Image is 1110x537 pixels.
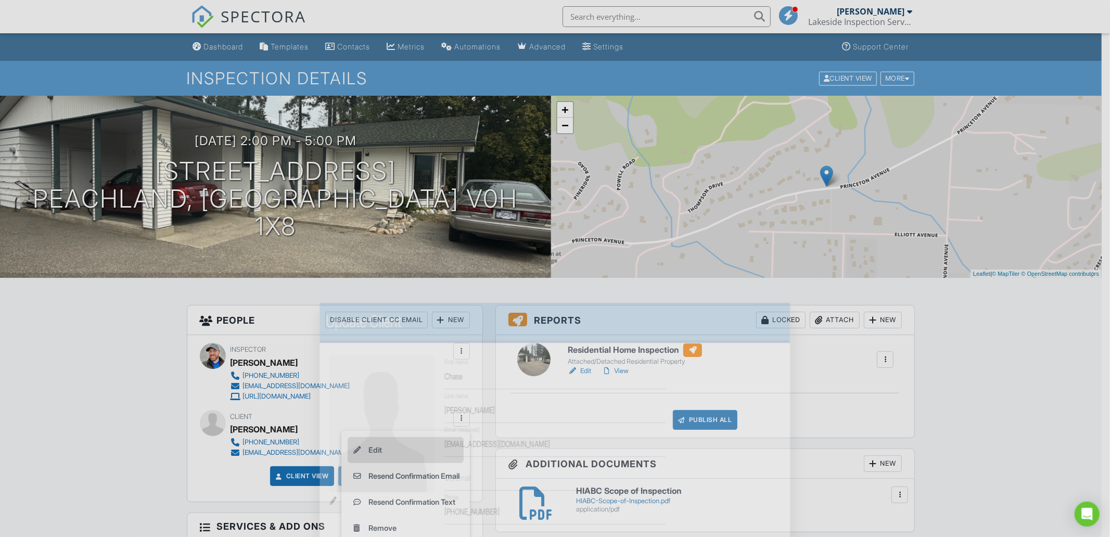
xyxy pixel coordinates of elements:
h2: Update Client [326,311,784,332]
div: Open Intercom Messenger [1075,502,1100,527]
img: default-user-f0147aede5fd5fa78ca7ade42f37bd4542148d508eef1c3d3ea960f66861d68b.jpg [329,355,435,492]
label: Email (required) [444,425,480,434]
label: Last name [444,391,468,401]
label: Phone [444,493,459,502]
label: First name [444,357,468,367]
label: CC Email [444,472,470,483]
